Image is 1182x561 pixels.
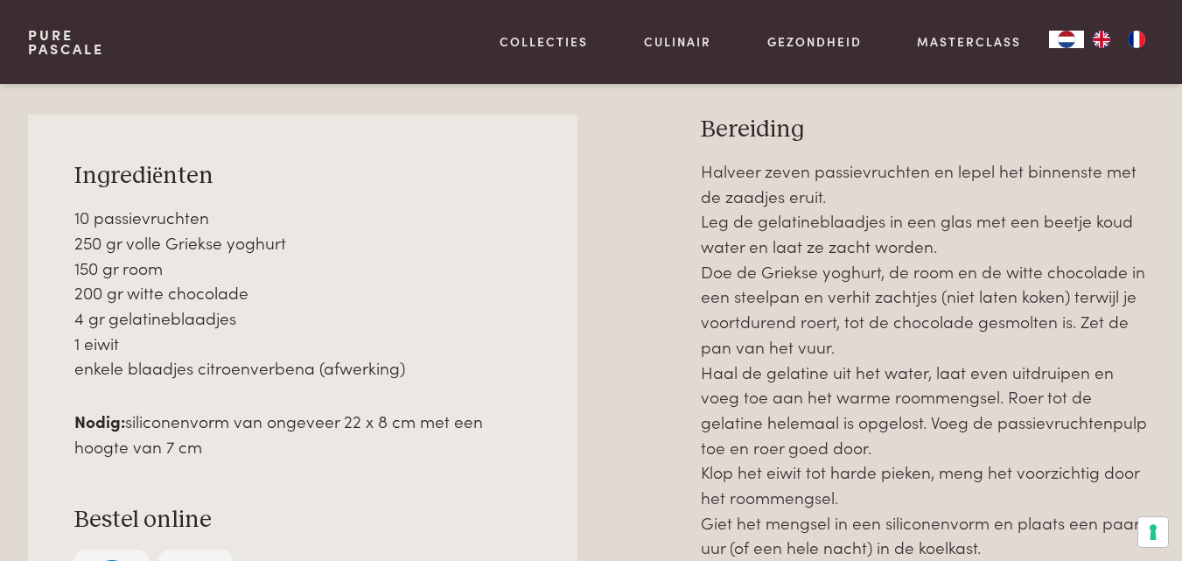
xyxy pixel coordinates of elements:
ul: Language list [1084,31,1154,48]
h3: Bestel online [74,505,530,536]
a: EN [1084,31,1119,48]
p: 10 passievruchten 250 gr volle Griekse yoghurt 150 gr room 200 gr witte chocolade 4 gr gelatinebl... [74,205,530,381]
button: Uw voorkeuren voor toestemming voor trackingtechnologieën [1138,517,1168,547]
a: NL [1049,31,1084,48]
a: Masterclass [917,32,1021,51]
a: Gezondheid [767,32,862,51]
aside: Language selected: Nederlands [1049,31,1154,48]
a: Culinair [644,32,711,51]
span: Ingrediënten [74,164,213,188]
p: siliconenvorm van ongeveer 22 x 8 cm met een hoogte van 7 cm [74,409,530,459]
strong: Nodig: [74,409,125,432]
a: FR [1119,31,1154,48]
a: PurePascale [28,28,104,56]
div: Language [1049,31,1084,48]
a: Collecties [500,32,588,51]
h3: Bereiding [701,115,1154,145]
